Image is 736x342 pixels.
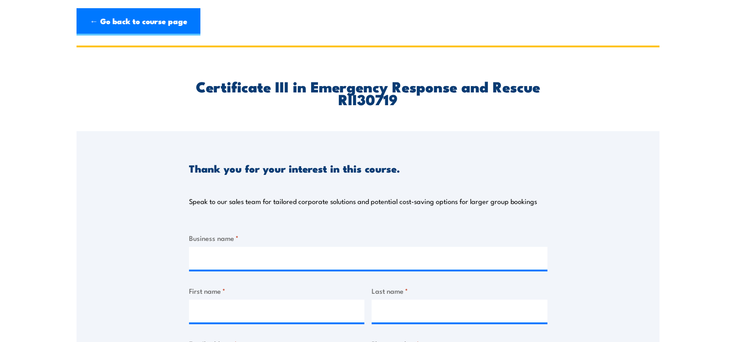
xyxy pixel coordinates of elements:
[189,80,547,105] h2: Certificate III in Emergency Response and Rescue RII30719
[189,197,537,206] p: Speak to our sales team for tailored corporate solutions and potential cost-saving options for la...
[189,163,400,174] h3: Thank you for your interest in this course.
[189,286,365,296] label: First name
[77,8,200,36] a: ← Go back to course page
[372,286,547,296] label: Last name
[189,233,547,243] label: Business name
